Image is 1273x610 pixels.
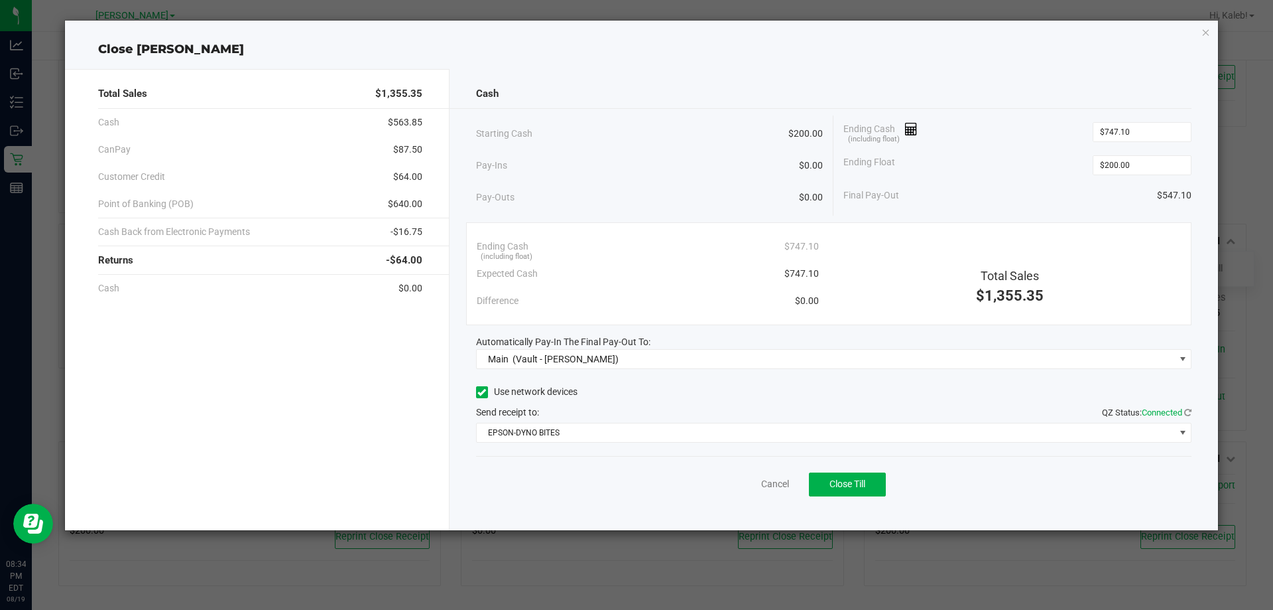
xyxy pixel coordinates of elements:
span: $0.00 [795,294,819,308]
span: $1,355.35 [375,86,422,102]
button: Close Till [809,473,886,496]
span: $0.00 [799,159,823,173]
div: Returns [98,246,422,275]
span: Total Sales [98,86,147,102]
span: Pay-Ins [476,159,507,173]
span: Cash Back from Electronic Payments [98,225,250,239]
a: Cancel [761,477,789,491]
span: Ending Cash [843,122,918,142]
span: Total Sales [981,269,1039,283]
span: $87.50 [393,143,422,157]
span: Final Pay-Out [843,189,899,202]
div: Close [PERSON_NAME] [65,40,1219,58]
span: $747.10 [784,267,819,281]
span: Main [488,354,509,364]
span: $0.00 [398,281,422,295]
span: Pay-Outs [476,191,515,204]
span: Customer Credit [98,170,165,184]
span: (including float) [481,252,532,263]
span: Difference [477,294,518,308]
span: Ending Float [843,155,895,175]
span: $747.10 [784,240,819,254]
span: QZ Status: [1102,408,1191,418]
span: Cash [98,281,119,295]
span: Send receipt to: [476,407,539,418]
span: $563.85 [388,115,422,129]
span: -$64.00 [386,253,422,268]
span: $0.00 [799,191,823,204]
span: $64.00 [393,170,422,184]
span: $200.00 [788,127,823,141]
span: Automatically Pay-In The Final Pay-Out To: [476,337,650,347]
label: Use network devices [476,385,577,399]
span: Close Till [829,479,865,489]
span: EPSON-DYNO BITES [477,423,1175,442]
span: Ending Cash [477,240,528,254]
span: Cash [476,86,499,102]
span: Point of Banking (POB) [98,197,194,211]
span: Connected [1142,408,1182,418]
span: Starting Cash [476,127,532,141]
span: Expected Cash [477,267,538,281]
span: Cash [98,115,119,129]
span: (Vault - [PERSON_NAME]) [513,354,619,364]
span: CanPay [98,143,131,157]
span: (including float) [848,134,900,145]
span: -$16.75 [391,225,422,239]
span: $547.10 [1157,189,1191,202]
span: $640.00 [388,197,422,211]
span: $1,355.35 [976,287,1044,304]
iframe: Resource center [13,504,53,544]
